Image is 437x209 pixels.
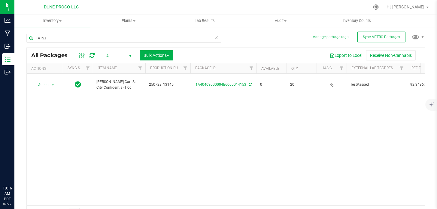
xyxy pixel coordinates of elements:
[83,63,93,73] a: Filter
[214,34,218,41] span: Clear
[366,50,416,60] button: Receive Non-Cannabis
[290,82,313,88] span: 20
[335,18,379,23] span: Inventory Counts
[372,4,380,10] div: Manage settings
[260,82,283,88] span: 0
[3,186,12,202] p: 10:16 AM PDT
[26,34,221,43] input: Search Package ID, Item Name, SKU, Lot or Part Number...
[75,80,81,89] span: In Sync
[319,14,395,27] a: Inventory Counts
[49,81,57,89] span: select
[149,82,187,88] span: 250728_13145
[363,35,400,39] span: Sync METRC Packages
[3,202,12,206] p: 09/27
[167,14,243,27] a: Lab Results
[387,5,426,9] span: Hi, [PERSON_NAME]!
[397,63,407,73] a: Filter
[195,66,216,70] a: Package ID
[33,81,49,89] span: Action
[140,50,173,60] button: Bulk Actions
[91,18,166,23] span: Plants
[90,14,166,27] a: Plants
[317,63,347,74] th: Has COA
[248,82,252,87] span: Sync from Compliance System
[247,63,256,73] a: Filter
[337,63,347,73] a: Filter
[326,50,366,60] button: Export to Excel
[31,52,74,59] span: All Packages
[243,18,318,23] span: Audit
[291,66,298,71] a: Qty
[31,66,60,71] div: Actions
[5,30,11,36] inline-svg: Manufacturing
[98,66,117,70] a: Item Name
[6,161,24,179] iframe: Resource center
[261,66,279,71] a: Available
[351,66,399,70] a: External Lab Test Result
[5,43,11,49] inline-svg: Inbound
[181,63,190,73] a: Filter
[135,63,145,73] a: Filter
[350,82,403,88] span: TestPassed
[14,18,90,23] span: Inventory
[96,79,142,91] span: [PERSON_NAME]-Cart-Sin City Confidential-1.0g
[144,53,169,58] span: Bulk Actions
[187,18,223,23] span: Lab Results
[14,14,90,27] a: Inventory
[312,35,348,40] button: Manage package tags
[196,82,246,87] a: 1A40403000004B6000014153
[357,32,405,42] button: Sync METRC Packages
[243,14,319,27] a: Audit
[5,17,11,23] inline-svg: Analytics
[5,56,11,62] inline-svg: Inventory
[68,66,91,70] a: Sync Status
[5,69,11,75] inline-svg: Outbound
[150,66,181,70] a: Production Run
[44,5,79,10] span: DUNE PROCO LLC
